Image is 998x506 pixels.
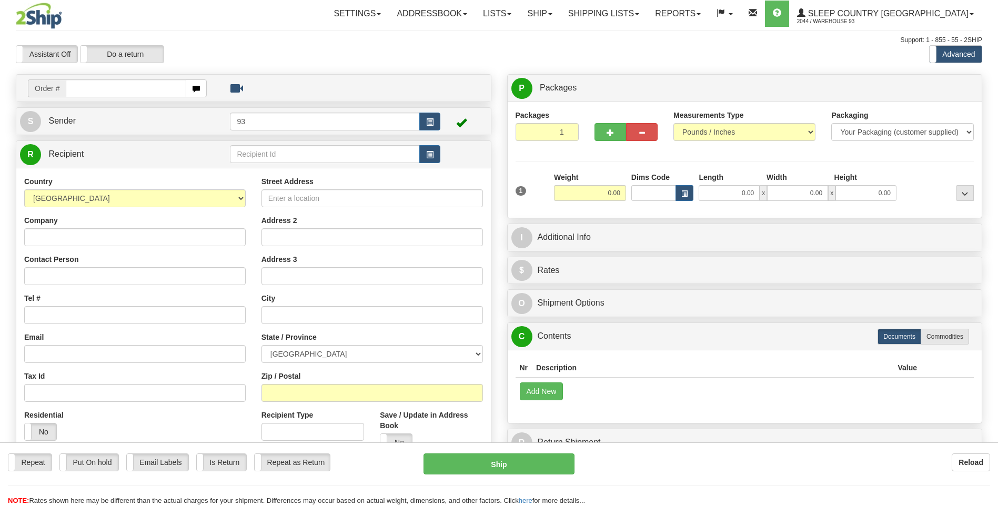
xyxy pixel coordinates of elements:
[127,454,188,471] label: Email Labels
[24,293,41,303] label: Tel #
[511,260,532,281] span: $
[511,326,532,347] span: C
[797,16,876,27] span: 2044 / Warehouse 93
[560,1,647,27] a: Shipping lists
[230,113,419,130] input: Sender Id
[511,260,979,281] a: $Rates
[16,3,62,29] img: logo2044.jpg
[80,46,164,63] label: Do a return
[28,79,66,97] span: Order #
[424,453,574,474] button: Ship
[20,144,207,165] a: R Recipient
[380,434,412,451] label: No
[261,176,314,187] label: Street Address
[389,1,475,27] a: Addressbook
[24,254,78,265] label: Contact Person
[767,172,787,183] label: Width
[516,186,527,196] span: 1
[24,215,58,226] label: Company
[16,46,77,63] label: Assistant Off
[48,149,84,158] span: Recipient
[554,172,578,183] label: Weight
[760,185,767,201] span: x
[24,410,64,420] label: Residential
[60,454,118,471] label: Put On hold
[261,293,275,303] label: City
[511,77,979,99] a: P Packages
[25,423,56,440] label: No
[516,358,532,378] th: Nr
[959,458,983,467] b: Reload
[878,329,921,345] label: Documents
[261,215,297,226] label: Address 2
[475,1,519,27] a: Lists
[831,110,868,120] label: Packaging
[255,454,330,471] label: Repeat as Return
[511,432,979,453] a: RReturn Shipment
[24,332,44,342] label: Email
[921,329,969,345] label: Commodities
[261,254,297,265] label: Address 3
[930,46,982,63] label: Advanced
[261,189,483,207] input: Enter a location
[511,292,979,314] a: OShipment Options
[828,185,835,201] span: x
[540,83,577,92] span: Packages
[673,110,744,120] label: Measurements Type
[48,116,76,125] span: Sender
[511,293,532,314] span: O
[519,497,532,504] a: here
[956,185,974,201] div: ...
[197,454,246,471] label: Is Return
[20,144,41,165] span: R
[789,1,982,27] a: Sleep Country [GEOGRAPHIC_DATA] 2044 / Warehouse 93
[519,1,560,27] a: Ship
[261,371,301,381] label: Zip / Postal
[261,332,317,342] label: State / Province
[24,176,53,187] label: Country
[532,358,893,378] th: Description
[952,453,990,471] button: Reload
[893,358,921,378] th: Value
[24,371,45,381] label: Tax Id
[326,1,389,27] a: Settings
[511,227,979,248] a: IAdditional Info
[834,172,857,183] label: Height
[520,382,563,400] button: Add New
[511,227,532,248] span: I
[8,454,52,471] label: Repeat
[20,110,230,132] a: S Sender
[380,410,482,431] label: Save / Update in Address Book
[511,78,532,99] span: P
[699,172,723,183] label: Length
[805,9,969,18] span: Sleep Country [GEOGRAPHIC_DATA]
[511,432,532,453] span: R
[631,172,670,183] label: Dims Code
[511,326,979,347] a: CContents
[20,111,41,132] span: S
[16,36,982,45] div: Support: 1 - 855 - 55 - 2SHIP
[516,110,550,120] label: Packages
[261,410,314,420] label: Recipient Type
[647,1,709,27] a: Reports
[8,497,29,504] span: NOTE:
[230,145,419,163] input: Recipient Id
